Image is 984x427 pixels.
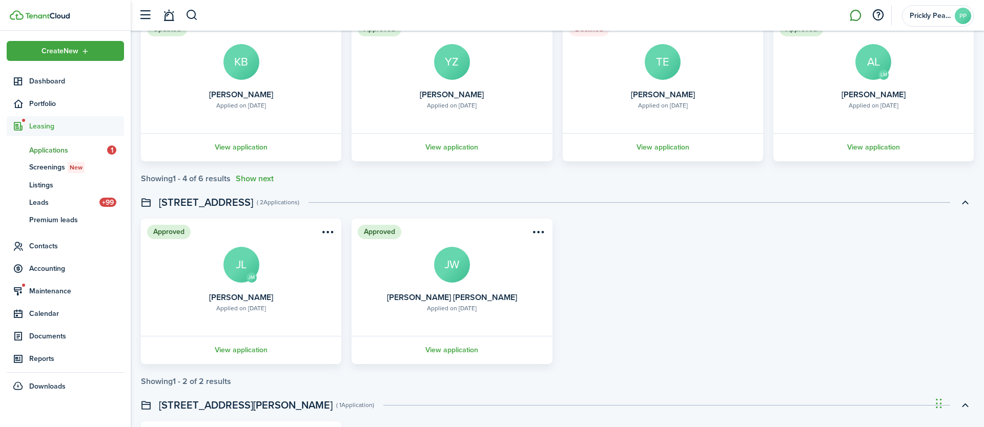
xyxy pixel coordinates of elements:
iframe: Chat Widget [933,378,984,427]
button: Open menu [319,24,335,38]
a: ScreeningsNew [7,159,124,176]
avatar-text: YZ [434,44,470,80]
button: Open menu [951,24,968,38]
a: Listings [7,176,124,194]
card-title: [PERSON_NAME] [PERSON_NAME] [387,293,517,302]
span: Documents [29,331,124,341]
card-title: [PERSON_NAME] [209,293,273,302]
status: Approved [147,225,191,239]
span: New [70,163,83,172]
a: View application [350,336,553,364]
span: Premium leads [29,215,124,225]
button: Search [186,7,198,24]
button: Open menu [530,24,546,38]
button: Open menu [319,227,335,241]
span: Downloads [29,381,66,392]
a: View application [139,336,343,364]
avatar-text: PP [955,8,971,24]
card-title: [PERSON_NAME] [842,90,906,99]
div: Applied on [DATE] [638,101,688,110]
card-title: [PERSON_NAME] [420,90,484,99]
span: Contacts [29,241,124,251]
pagination-page-total: 1 - 4 of 6 [173,173,203,184]
div: Applied on [DATE] [216,101,266,110]
avatar-text: JL [223,247,259,283]
card-title: [PERSON_NAME] [631,90,695,99]
a: View application [772,133,975,161]
avatar-text: TE [645,44,681,80]
a: Leads+99 [7,194,124,211]
button: Open menu [741,24,757,38]
span: Dashboard [29,76,124,87]
button: Toggle accordion [956,194,974,211]
span: Screenings [29,162,124,173]
span: Prickly Pear Places LLC [910,12,951,19]
div: Showing results [141,377,231,386]
avatar-text: LM [878,70,889,80]
span: Portfolio [29,98,124,109]
a: Applications1 [7,141,124,159]
div: Showing results [141,174,231,183]
avatar-text: AL [855,44,891,80]
application-list-swimlane-item: Toggle accordion [141,16,974,183]
a: Reports [7,349,124,369]
span: Create New [42,48,78,55]
avatar-text: KB [223,44,259,80]
img: TenantCloud [10,10,24,20]
button: Open menu [530,227,546,241]
img: TenantCloud [25,13,70,19]
button: Open menu [7,41,124,61]
a: Notifications [159,3,178,29]
a: View application [350,133,553,161]
span: Leasing [29,121,124,132]
a: View application [561,133,765,161]
span: Applications [29,145,107,156]
a: Messaging [846,3,865,29]
swimlane-subtitle: ( 1 Application ) [336,400,374,410]
div: Applied on [DATE] [216,304,266,313]
span: 1 [107,145,116,155]
div: Applied on [DATE] [427,101,477,110]
span: Listings [29,180,124,190]
div: Applied on [DATE] [427,304,477,313]
swimlane-title: [STREET_ADDRESS][PERSON_NAME] [159,397,333,413]
avatar-text: JM [247,272,257,283]
button: Show next [236,174,274,183]
a: View application [139,133,343,161]
button: Open resource center [869,7,887,24]
div: Applied on [DATE] [849,101,898,110]
a: Premium leads [7,211,124,228]
span: Accounting [29,263,124,274]
span: Reports [29,353,124,364]
pagination-page-total: 1 - 2 of 2 [173,375,204,387]
status: Approved [358,225,401,239]
button: Open sidebar [135,6,155,25]
avatar-text: JW [434,247,470,283]
span: Calendar [29,308,124,319]
swimlane-title: [STREET_ADDRESS] [159,195,253,210]
div: Drag [936,388,942,419]
application-list-swimlane-item: Toggle accordion [141,219,974,386]
card-title: [PERSON_NAME] [209,90,273,99]
a: Dashboard [7,71,124,91]
span: +99 [99,198,116,207]
span: Leads [29,197,99,208]
swimlane-subtitle: ( 2 Applications ) [257,198,299,207]
span: Maintenance [29,286,124,296]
